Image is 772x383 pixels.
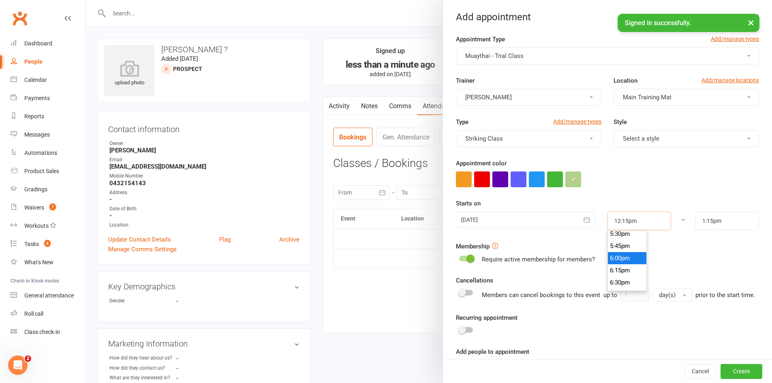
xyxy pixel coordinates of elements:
button: Cancel [685,364,716,379]
button: Striking Class [456,130,601,147]
div: Add appointment [443,11,772,23]
li: 6:30pm [608,276,647,289]
label: Starts on [456,199,481,208]
span: 7 [49,203,56,210]
div: Class check-in [24,329,60,335]
button: Muaythai - Trial Class [456,47,759,64]
a: Reports [11,107,86,126]
label: Add people to appointment [456,347,529,357]
div: What's New [24,259,53,265]
a: Calendar [11,71,86,89]
a: Gradings [11,180,86,199]
div: up to [603,289,692,302]
a: Waivers 7 [11,199,86,217]
iframe: Intercom live chat [8,355,28,375]
div: – [671,212,696,230]
a: Add/manage types [553,117,601,126]
a: Automations [11,144,86,162]
label: Cancellations [456,276,493,285]
span: [PERSON_NAME] [465,94,512,101]
span: Select a style [623,135,659,142]
div: Dashboard [24,40,52,47]
li: 6:15pm [608,264,647,276]
span: Main Training Mat [623,94,671,101]
a: What's New [11,253,86,272]
label: Appointment color [456,158,507,168]
button: [PERSON_NAME] [456,89,601,106]
label: Type [456,117,468,127]
a: Tasks 8 [11,235,86,253]
div: Product Sales [24,168,59,174]
li: 6:45pm [608,289,647,301]
span: day(s) [659,291,676,299]
div: Tasks [24,241,39,247]
a: Class kiosk mode [11,323,86,341]
a: Clubworx [10,8,30,28]
div: Reports [24,113,44,120]
button: Select a style [614,130,759,147]
a: Product Sales [11,162,86,180]
span: Muaythai - Trial Class [465,52,524,60]
button: Create [721,364,762,379]
a: Roll call [11,305,86,323]
div: Workouts [24,223,49,229]
div: Messages [24,131,50,138]
li: 6:00pm [608,252,647,264]
span: Signed in successfully. [625,19,691,27]
div: People [24,58,43,65]
label: Recurring appointment [456,313,518,323]
a: Add/manage locations [701,76,759,85]
div: Gradings [24,186,47,193]
label: Style [614,117,627,127]
label: Membership [456,242,490,251]
a: People [11,53,86,71]
div: Automations [24,150,57,156]
label: Location [614,76,637,86]
div: Calendar [24,77,47,83]
span: 8 [44,240,51,247]
a: General attendance kiosk mode [11,287,86,305]
button: × [744,14,758,31]
li: 5:30pm [608,228,647,240]
button: day(s) [653,289,692,302]
span: Striking Class [465,135,503,142]
span: 2 [25,355,31,362]
div: Waivers [24,204,44,211]
div: Payments [24,95,50,101]
a: Dashboard [11,34,86,53]
a: Add/manage types [711,34,759,43]
div: Roll call [24,310,43,317]
a: Workouts [11,217,86,235]
div: General attendance [24,292,74,299]
label: Trainer [456,76,475,86]
a: Payments [11,89,86,107]
li: 5:45pm [608,240,647,252]
div: Require active membership for members? [482,255,595,264]
div: Members can cancel bookings to this event [482,289,755,302]
button: Main Training Mat [614,89,759,106]
span: prior to the start time. [695,291,755,299]
label: Appointment Type [456,34,505,44]
a: Messages [11,126,86,144]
